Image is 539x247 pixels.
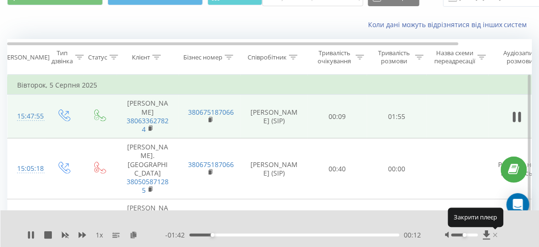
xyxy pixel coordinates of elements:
span: Розмова не відбулась [499,160,536,178]
div: 15:47:55 [17,107,36,126]
div: Бізнес номер [183,53,222,61]
td: 01:55 [367,95,427,138]
div: Закрити плеєр [448,208,504,227]
span: - 01:42 [165,230,190,240]
td: [PERSON_NAME].[GEOGRAPHIC_DATA] [117,138,179,199]
div: [PERSON_NAME] [1,53,50,61]
div: Accessibility label [211,233,215,237]
td: 01:38 [367,199,427,243]
div: Тривалість очікування [316,49,353,65]
div: Співробітник [248,53,287,61]
div: Тип дзвінка [51,49,73,65]
div: Accessibility label [463,233,467,237]
span: 1 x [96,230,103,240]
td: [PERSON_NAME] (SIP) [241,199,308,243]
div: Статус [88,53,107,61]
a: Коли дані можуть відрізнятися вiд інших систем [368,20,532,29]
span: 00:12 [404,230,421,240]
div: Назва схеми переадресації [434,49,475,65]
td: [PERSON_NAME] (SIP) [241,95,308,138]
div: 15:05:18 [17,159,36,178]
div: Тривалість розмови [375,49,413,65]
td: [PERSON_NAME] (SIP) [241,138,308,199]
a: 380505871285 [127,177,169,195]
td: 00:00 [367,138,427,199]
a: 380633627824 [127,116,169,134]
td: 00:09 [308,95,367,138]
td: [PERSON_NAME] [117,95,179,138]
td: [PERSON_NAME] [117,199,179,243]
a: 380675187066 [189,108,234,117]
td: 00:40 [308,138,367,199]
td: 00:21 [308,199,367,243]
div: Клієнт [132,53,150,61]
div: Open Intercom Messenger [507,193,529,216]
a: 380675187066 [189,160,234,169]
